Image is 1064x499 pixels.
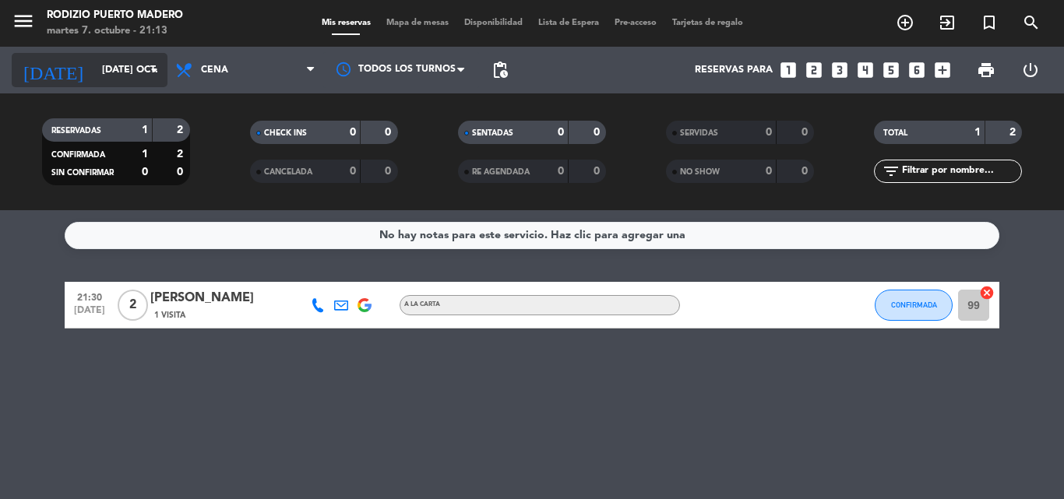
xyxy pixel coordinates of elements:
strong: 2 [177,149,186,160]
strong: 1 [142,149,148,160]
span: Disponibilidad [456,19,530,27]
span: NO SHOW [680,168,720,176]
span: Cena [201,65,228,76]
button: CONFIRMADA [875,290,953,321]
i: [DATE] [12,53,94,87]
span: CONFIRMADA [891,300,937,309]
div: [PERSON_NAME] [150,288,283,308]
i: menu [12,9,35,33]
i: arrow_drop_down [145,61,164,79]
strong: 0 [558,166,564,177]
i: filter_list [882,162,900,181]
i: cancel [979,285,995,300]
span: SIN CONFIRMAR [51,169,114,177]
strong: 2 [1009,127,1019,138]
span: TOTAL [883,129,907,137]
i: looks_3 [830,60,850,80]
i: exit_to_app [938,13,957,32]
i: looks_6 [907,60,927,80]
strong: 0 [802,166,811,177]
strong: 0 [766,127,772,138]
span: SENTADAS [472,129,513,137]
strong: 0 [594,166,603,177]
strong: 0 [385,127,394,138]
span: Mapa de mesas [379,19,456,27]
span: RE AGENDADA [472,168,530,176]
span: print [977,61,995,79]
span: SERVIDAS [680,129,718,137]
span: CHECK INS [264,129,307,137]
i: looks_two [804,60,824,80]
span: 1 Visita [154,309,185,322]
strong: 0 [177,167,186,177]
strong: 0 [350,166,356,177]
span: 21:30 [70,287,109,305]
span: RESERVADAS [51,127,101,135]
div: Rodizio Puerto Madero [47,8,183,23]
span: CONFIRMADA [51,151,105,159]
i: looks_5 [881,60,901,80]
span: Tarjetas de regalo [664,19,751,27]
strong: 0 [802,127,811,138]
span: Mis reservas [314,19,379,27]
span: 2 [118,290,148,321]
strong: 0 [142,167,148,177]
strong: 1 [974,127,981,138]
strong: 0 [350,127,356,138]
span: Pre-acceso [607,19,664,27]
span: Lista de Espera [530,19,607,27]
i: power_settings_new [1021,61,1040,79]
input: Filtrar por nombre... [900,163,1021,180]
i: add_circle_outline [896,13,914,32]
i: looks_4 [855,60,876,80]
img: google-logo.png [358,298,372,312]
div: LOG OUT [1008,47,1052,93]
div: No hay notas para este servicio. Haz clic para agregar una [379,227,685,244]
span: A LA CARTA [404,301,440,307]
i: turned_in_not [980,13,999,32]
strong: 0 [385,166,394,177]
span: Reservas para [695,65,773,76]
strong: 0 [766,166,772,177]
span: [DATE] [70,305,109,323]
strong: 1 [142,125,148,135]
i: search [1022,13,1041,32]
i: looks_one [778,60,798,80]
span: CANCELADA [264,168,312,176]
strong: 0 [558,127,564,138]
strong: 2 [177,125,186,135]
button: menu [12,9,35,38]
i: add_box [932,60,953,80]
span: pending_actions [491,61,509,79]
strong: 0 [594,127,603,138]
div: martes 7. octubre - 21:13 [47,23,183,39]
